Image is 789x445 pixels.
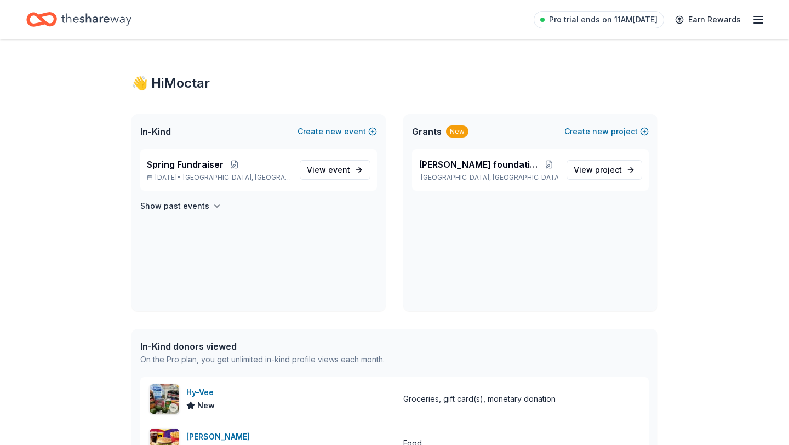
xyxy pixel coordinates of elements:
div: Groceries, gift card(s), monetary donation [403,392,556,406]
div: New [446,125,468,138]
span: View [307,163,350,176]
div: On the Pro plan, you get unlimited in-kind profile views each month. [140,353,385,366]
span: new [325,125,342,138]
a: View event [300,160,370,180]
span: event [328,165,350,174]
button: Createnewproject [564,125,649,138]
div: In-Kind donors viewed [140,340,385,353]
span: Grants [412,125,442,138]
img: Image for Hy-Vee [150,384,179,414]
span: Spring Fundraiser [147,158,224,171]
span: Pro trial ends on 11AM[DATE] [549,13,658,26]
a: Pro trial ends on 11AM[DATE] [534,11,664,28]
a: Home [26,7,131,32]
div: Hy-Vee [186,386,218,399]
button: Show past events [140,199,221,213]
span: New [197,399,215,412]
span: new [592,125,609,138]
h4: Show past events [140,199,209,213]
button: Createnewevent [298,125,377,138]
span: View [574,163,622,176]
div: 👋 Hi Moctar [131,75,658,92]
p: [GEOGRAPHIC_DATA], [GEOGRAPHIC_DATA] [419,173,558,182]
span: In-Kind [140,125,171,138]
div: [PERSON_NAME] [186,430,254,443]
a: Earn Rewards [668,10,747,30]
a: View project [567,160,642,180]
span: [GEOGRAPHIC_DATA], [GEOGRAPHIC_DATA] [183,173,291,182]
span: project [595,165,622,174]
span: [PERSON_NAME] foundation Grant [419,158,540,171]
p: [DATE] • [147,173,291,182]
